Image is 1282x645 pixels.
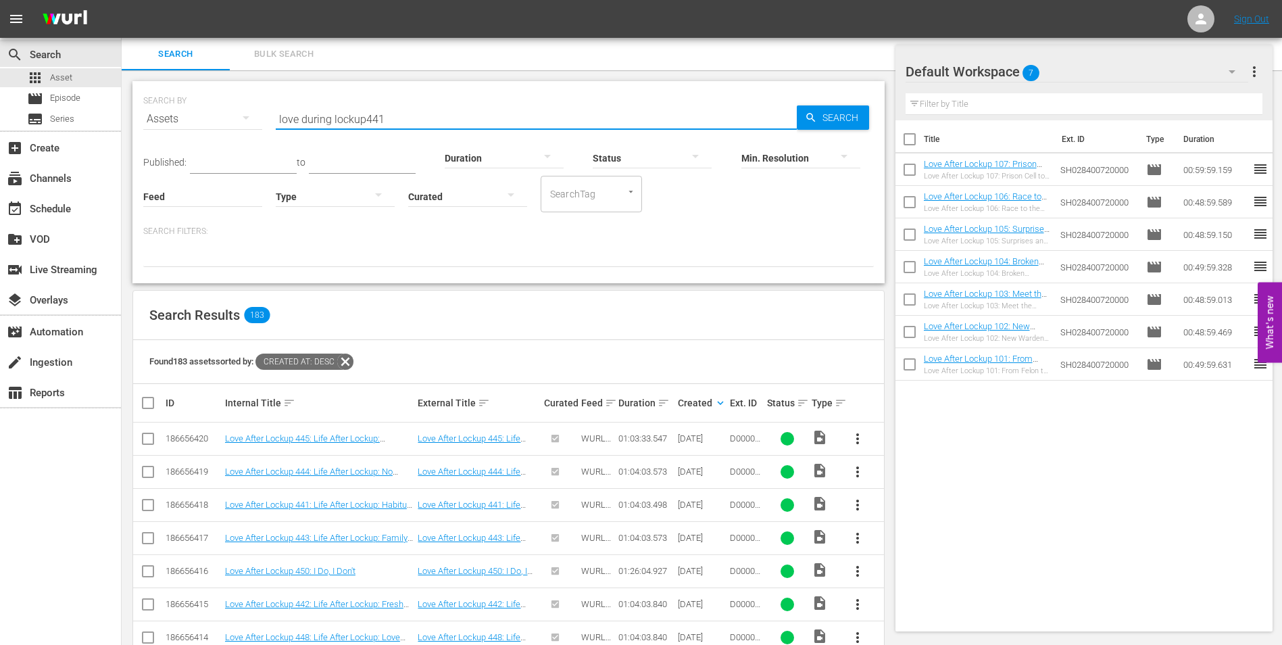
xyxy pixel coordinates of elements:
span: Video [812,462,828,479]
span: WURL Feed [581,533,611,553]
span: Episode [1146,356,1162,373]
span: Video [812,628,828,644]
div: 186656415 [166,599,221,609]
span: Episode [50,91,80,105]
p: Search Filters: [143,226,874,237]
span: D0000066805 [730,566,760,586]
span: Video [812,429,828,446]
span: reorder [1252,258,1268,274]
a: Love After Lockup 441: Life After Lockup: Habitual Offenders [418,500,526,530]
a: Love After Lockup 445: Life After Lockup: Blindsided & Divided [225,433,385,454]
div: Default Workspace [906,53,1249,91]
a: Love After Lockup 450: I Do, I Don't [225,566,355,576]
span: Episode [27,91,43,107]
span: WURL Feed [581,566,611,586]
img: ans4CAIJ8jUAAAAAAAAAAAAAAAAAAAAAAAAgQb4GAAAAAAAAAAAAAAAAAAAAAAAAJMjXAAAAAAAAAAAAAAAAAAAAAAAAgAT5G... [32,3,97,35]
div: 186656417 [166,533,221,543]
span: Create [7,140,23,156]
td: SH028400720000 [1055,348,1141,381]
span: more_vert [849,596,866,613]
span: Bulk Search [238,47,330,62]
span: reorder [1252,226,1268,242]
div: Feed [581,395,614,411]
span: WURL Feed [581,467,611,487]
td: 00:48:59.589 [1178,186,1252,218]
span: Automation [7,324,23,340]
button: more_vert [841,423,874,455]
span: Episode [1146,291,1162,308]
span: Search [817,105,869,130]
td: 00:49:59.631 [1178,348,1252,381]
td: SH028400720000 [1055,153,1141,186]
div: Love After Lockup 105: Surprises and Sentences [924,237,1050,245]
a: Love After Lockup 443: Life After Lockup: Family Lies [418,533,526,553]
span: Reports [7,385,23,401]
span: Video [812,595,828,611]
div: 186656418 [166,500,221,510]
div: 01:04:03.498 [618,500,674,510]
button: more_vert [841,456,874,488]
span: sort [658,397,670,409]
span: more_vert [849,431,866,447]
a: Love After Lockup 107: Prison Cell to Wedding Bells [924,159,1042,179]
td: SH028400720000 [1055,283,1141,316]
button: Search [797,105,869,130]
div: Type [812,395,837,411]
a: Love After Lockup 101: From Felon to Fiance (Love After Lockup 101: From Felon to Fiance (amc_net... [924,354,1045,414]
div: Status [767,395,808,411]
span: Found 183 assets sorted by: [149,356,353,366]
td: 00:48:59.469 [1178,316,1252,348]
div: Curated [544,398,577,408]
a: Love After Lockup 102: New Warden in [GEOGRAPHIC_DATA] (Love After Lockup 102: New Warden in [GEO... [924,321,1046,382]
td: SH028400720000 [1055,251,1141,283]
a: Love After Lockup 444: Life After Lockup: No Money, More Problems [225,467,398,487]
div: Assets [143,100,262,138]
div: ID [166,398,221,408]
div: [DATE] [678,632,726,642]
a: Love After Lockup 441: Life After Lockup: Habitual Offenders [225,500,414,520]
td: 00:49:59.328 [1178,251,1252,283]
div: Duration [618,395,674,411]
button: more_vert [1246,55,1262,88]
span: 7 [1022,59,1039,87]
a: Love After Lockup 105: Surprises and Sentences (Love After Lockup 105: Surprises and Sentences (a... [924,224,1050,285]
th: Title [924,120,1054,158]
span: more_vert [849,530,866,546]
div: 01:03:33.547 [618,433,674,444]
span: sort [283,397,295,409]
div: 01:04:03.573 [618,467,674,477]
span: D0000066816 [730,500,760,520]
span: keyboard_arrow_down [714,397,726,409]
span: Overlays [7,292,23,308]
span: Asset [50,71,72,85]
span: reorder [1252,291,1268,307]
span: reorder [1252,161,1268,177]
span: D0000066772 [730,599,760,619]
div: 186656419 [166,467,221,477]
a: Love After Lockup 450: I Do, I Don't [418,566,533,586]
span: more_vert [849,563,866,579]
th: Ext. ID [1054,120,1139,158]
div: [DATE] [678,467,726,477]
div: Love After Lockup 102: New Warden in [GEOGRAPHIC_DATA] [924,334,1050,343]
div: 01:04:03.840 [618,632,674,642]
span: Schedule [7,201,23,217]
span: WURL Feed [581,599,611,619]
td: SH028400720000 [1055,186,1141,218]
div: Love After Lockup 103: Meet the Parents [924,302,1050,310]
a: Love After Lockup 445: Life After Lockup: Blindsided & Divided [418,433,526,464]
span: sort [835,397,847,409]
span: to [297,157,305,168]
th: Duration [1175,120,1256,158]
td: SH028400720000 [1055,218,1141,251]
span: reorder [1252,193,1268,210]
div: Internal Title [225,395,414,411]
a: Love After Lockup 103: Meet the Parents (Love After Lockup 103: Meet the Parents (amc_networks_lo... [924,289,1047,339]
span: menu [8,11,24,27]
button: more_vert [841,489,874,521]
span: D0000066801 [730,433,760,454]
span: Search [7,47,23,63]
a: Love After Lockup 442: Life After Lockup: Fresh Out Glow [418,599,528,619]
td: SH028400720000 [1055,316,1141,348]
div: Love After Lockup 106: Race to the Altar [924,204,1050,213]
